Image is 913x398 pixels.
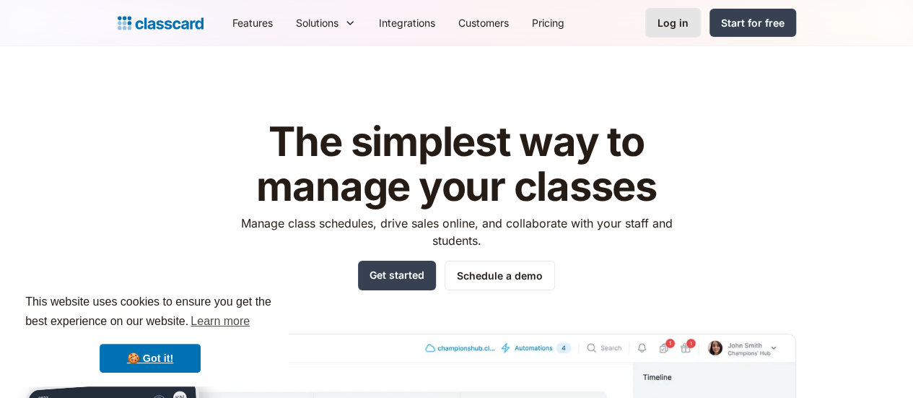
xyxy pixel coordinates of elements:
a: Features [221,7,284,39]
h1: The simplest way to manage your classes [227,120,686,209]
a: Customers [447,7,520,39]
a: Start for free [709,9,796,37]
div: cookieconsent [12,280,289,386]
a: dismiss cookie message [100,344,201,373]
p: Manage class schedules, drive sales online, and collaborate with your staff and students. [227,215,686,249]
div: Solutions [296,15,338,30]
div: Start for free [721,15,785,30]
a: Integrations [367,7,447,39]
a: Get started [358,261,436,290]
a: Pricing [520,7,576,39]
a: Log in [645,8,701,38]
a: Schedule a demo [445,261,555,290]
div: Log in [658,15,689,30]
a: Logo [118,13,204,33]
div: Solutions [284,7,367,39]
span: This website uses cookies to ensure you get the best experience on our website. [25,293,275,332]
a: learn more about cookies [188,311,252,332]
